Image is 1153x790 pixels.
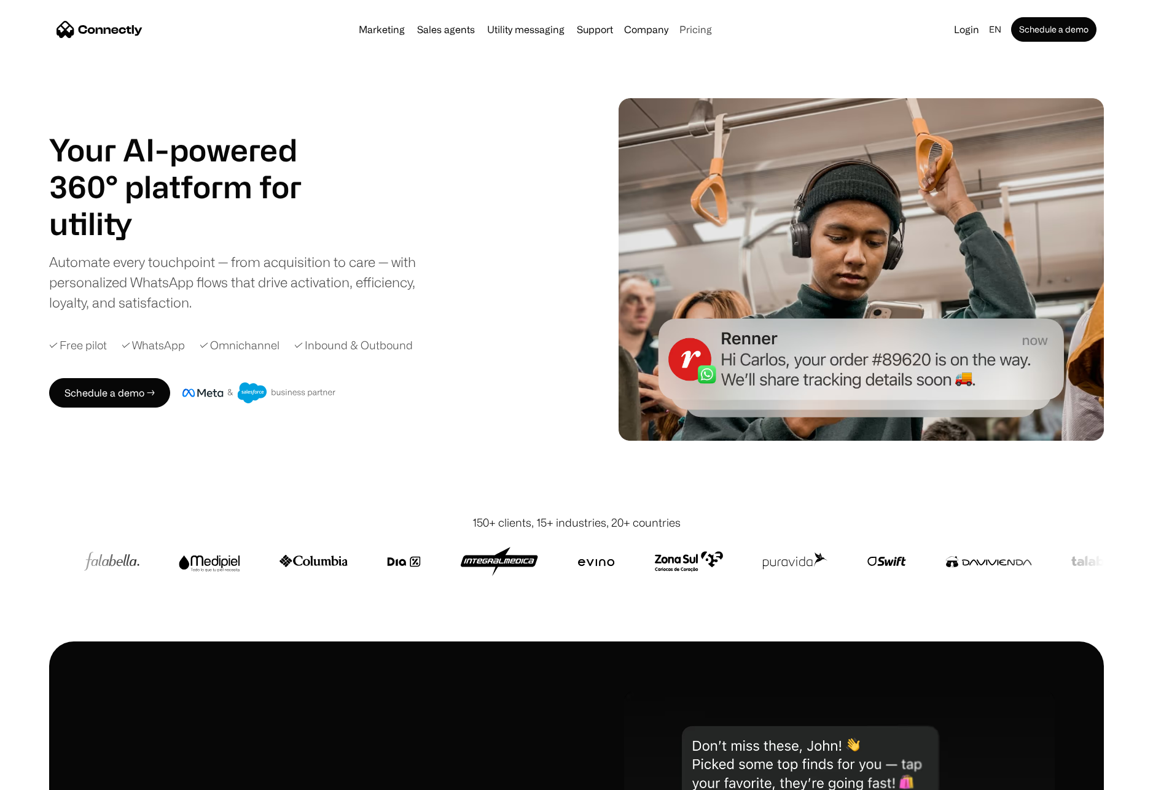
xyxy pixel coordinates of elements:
a: Utility messaging [482,25,569,34]
a: Schedule a demo → [49,378,170,408]
a: home [57,20,143,39]
div: en [984,21,1009,38]
div: ✓ Free pilot [49,337,107,354]
h1: Your AI-powered 360° platform for [49,131,332,205]
a: Schedule a demo [1011,17,1096,42]
div: en [989,21,1001,38]
img: Meta and Salesforce business partner badge. [182,382,336,403]
div: 150+ clients, 15+ industries, 20+ countries [472,514,681,531]
div: ✓ WhatsApp [122,337,185,354]
div: ✓ Omnichannel [200,337,279,354]
a: Marketing [354,25,410,34]
a: Pricing [674,25,717,34]
div: Company [620,21,672,38]
div: carousel [49,205,332,242]
h1: utility [49,205,332,242]
div: 3 of 4 [49,205,332,242]
ul: Language list [25,769,74,786]
a: Login [949,21,984,38]
div: Automate every touchpoint — from acquisition to care — with personalized WhatsApp flows that driv... [49,252,436,312]
a: Sales agents [412,25,480,34]
div: Company [624,21,668,38]
a: Support [572,25,618,34]
div: ✓ Inbound & Outbound [294,337,413,354]
aside: Language selected: English [12,767,74,786]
